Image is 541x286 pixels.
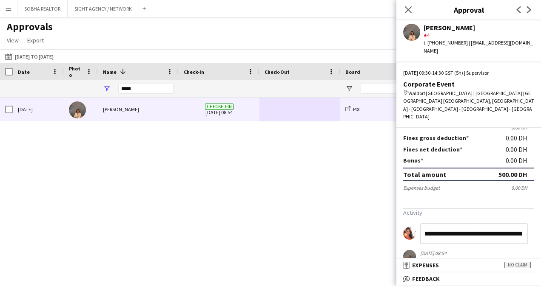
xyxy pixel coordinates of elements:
div: t. [PHONE_NUMBER] | [EMAIL_ADDRESS][DOMAIN_NAME] [424,39,534,54]
label: Fines net deduction [403,146,462,153]
span: No claim [504,262,531,268]
span: Checked-in [205,104,233,110]
label: Bonus [403,157,423,164]
span: Name [103,69,117,75]
div: 4 [424,31,534,39]
div: 0.00 DH [511,185,534,191]
mat-expansion-panel-header: Feedback [396,272,541,285]
span: Check-In [184,69,204,75]
div: [PERSON_NAME] [98,98,179,121]
button: SIGHT AGENCY / NETWORK [68,0,139,17]
span: Feedback [412,275,440,283]
button: Open Filter Menu [345,85,353,93]
div: 500.00 DH [498,170,527,179]
h3: Activity [403,209,534,216]
span: Export [27,36,44,44]
span: View [7,36,19,44]
a: View [3,35,22,46]
a: PIXL [345,106,362,112]
input: Name Filter Input [118,84,174,94]
div: 0.00 DH [506,146,534,153]
app-user-avatar: Kristina Kukec [403,250,416,263]
h3: Approval [396,4,541,15]
button: [DATE] to [DATE] [3,51,55,62]
input: Board Filter Input [361,84,420,94]
img: Kristina Kukec [69,101,86,118]
button: Open Filter Menu [103,85,111,93]
div: [DATE] 08:54 [420,250,452,256]
label: Fines gross deduction [403,134,469,142]
div: Corporate Event [403,80,534,88]
div: "CHECKED-IN" [420,256,452,263]
a: Export [24,35,47,46]
div: [PERSON_NAME] [424,24,534,31]
span: Expenses [412,261,439,269]
span: Date [18,69,30,75]
div: Expenses budget [403,185,440,191]
mat-expansion-panel-header: ExpensesNo claim [396,259,541,272]
span: Board [345,69,360,75]
div: 0.00 DH [506,157,534,164]
span: Check-Out [265,69,290,75]
div: Waldorf [GEOGRAPHIC_DATA] | [GEOGRAPHIC_DATA] [GEOGRAPHIC_DATA] [GEOGRAPHIC_DATA], [GEOGRAPHIC_DA... [403,90,534,121]
div: Total amount [403,170,446,179]
span: Photo [69,65,83,78]
button: SOBHA REALTOR [17,0,68,17]
div: [DATE] [13,98,64,121]
div: 0.00 DH [506,134,534,142]
span: PIXL [353,106,362,112]
div: [DATE] 09:30-14:30 GST (5h) | Supervisor [403,69,534,77]
span: [DATE] 08:54 [184,98,254,121]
